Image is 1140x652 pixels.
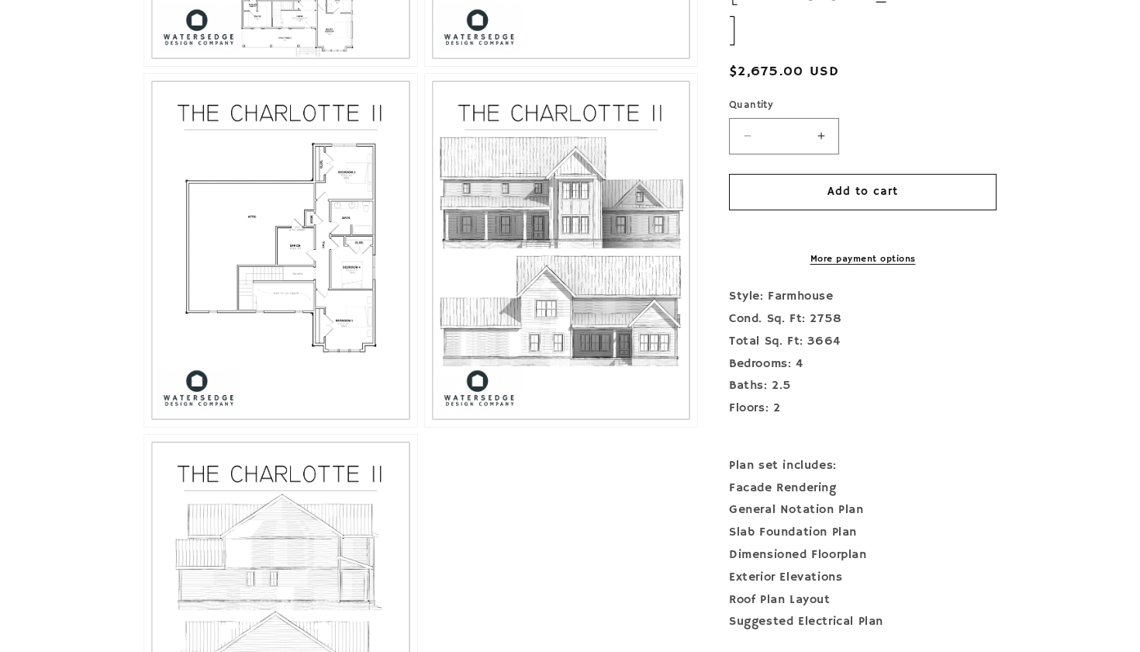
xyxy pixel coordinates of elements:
[729,522,997,544] div: Slab Foundation Plan
[729,61,839,82] span: $2,675.00 USD
[729,499,997,522] div: General Notation Plan
[729,252,997,266] a: More payment options
[729,611,997,633] div: Suggested Electrical Plan
[729,588,997,611] div: Roof Plan Layout
[729,544,997,567] div: Dimensioned Floorplan
[729,173,997,210] button: Add to cart
[729,566,997,588] div: Exterior Elevations
[729,477,997,499] div: Facade Rendering
[729,454,997,477] div: Plan set includes:
[729,98,997,113] label: Quantity
[729,286,997,442] p: Style: Farmhouse Cond. Sq. Ft: 2758 Total Sq. Ft: 3664 Bedrooms: 4 Baths: 2.5 Floors: 2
